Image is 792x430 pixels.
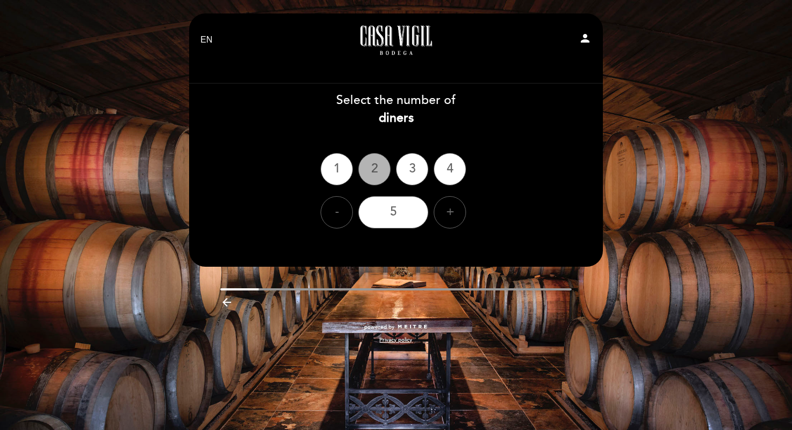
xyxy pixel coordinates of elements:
div: - [321,196,353,228]
span: powered by [364,323,394,331]
button: person [579,32,592,48]
a: Privacy policy [379,336,412,344]
div: Select the number of [189,92,603,127]
div: 4 [434,153,466,185]
b: diners [379,110,414,126]
div: 1 [321,153,353,185]
i: person [579,32,592,45]
div: + [434,196,466,228]
div: 5 [358,196,428,228]
i: arrow_backward [220,296,233,309]
a: Casa Vigil - Restaurante [329,25,463,55]
a: powered by [364,323,428,331]
img: MEITRE [397,324,428,330]
div: 2 [358,153,391,185]
div: 3 [396,153,428,185]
